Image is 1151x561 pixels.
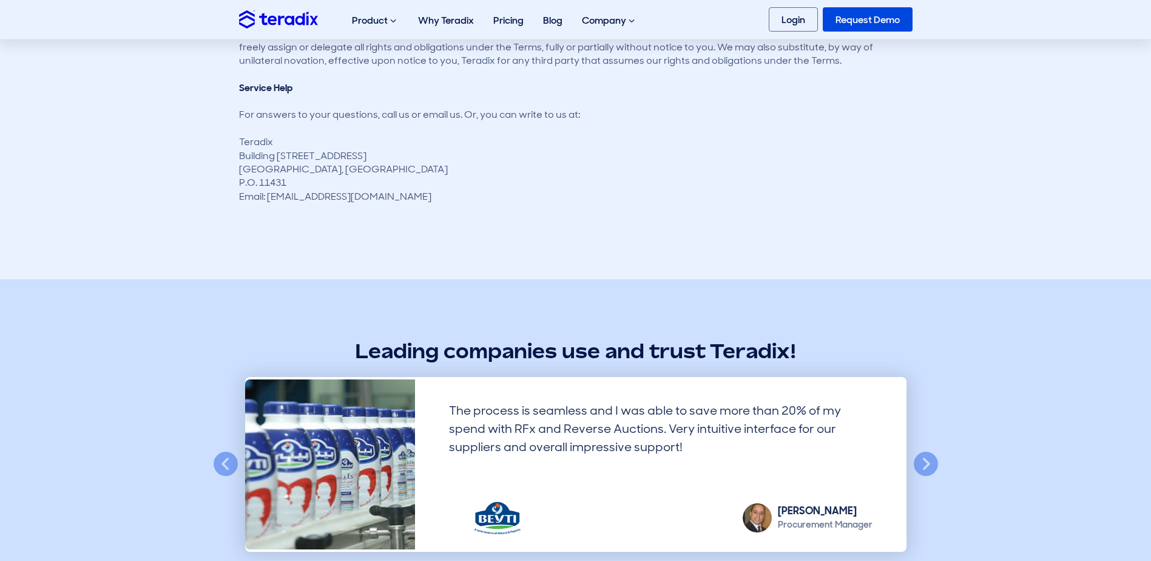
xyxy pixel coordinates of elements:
div: The process is seamless and I was able to save more than 20% of my spend with RFx and Reverse Auc... [439,392,882,484]
div: Product [342,1,408,40]
div: Company [572,1,647,40]
button: Next [913,451,939,478]
img: Beyti [449,498,546,537]
img: Teradix logo [239,10,318,28]
div: Procurement Manager [778,518,873,531]
a: Login [769,7,818,32]
strong: Service Help [239,81,292,94]
div: [PERSON_NAME] [778,504,873,518]
p: You may not assign or delegate any rights or obligations under the Terms. Any purported assignmen... [239,27,913,67]
a: Pricing [484,1,533,39]
button: Previous [212,451,239,478]
p: For answers to your questions, call us or email us. Or, you can write to us at: [239,108,913,121]
h2: Leading companies use and trust Teradix! [239,338,913,365]
a: Request Demo [823,7,913,32]
a: Why Teradix [408,1,484,39]
p: Teradix Building [STREET_ADDRESS] [GEOGRAPHIC_DATA], [GEOGRAPHIC_DATA] P.O. 11431 Email: [EMAIL_A... [239,135,913,203]
a: Blog [533,1,572,39]
img: Islam Abdel Maqsoud [743,503,772,532]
